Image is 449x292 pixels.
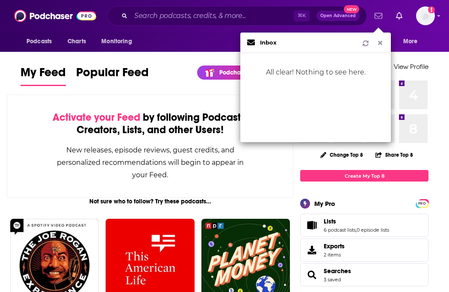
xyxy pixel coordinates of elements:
span: Exports [324,242,345,250]
button: open menu [21,33,63,50]
a: Lists [324,218,389,225]
span: 2 items [324,252,345,258]
button: open menu [397,33,428,50]
div: New releases, episode reviews, guest credits, and personalized recommendations will begin to appe... [50,144,250,181]
button: Show profile menu [416,6,435,25]
div: All clear! Nothing to see here. [240,53,391,92]
img: User Profile [416,6,435,25]
a: PRO [417,200,427,206]
span: , [356,227,357,233]
a: View Profile [394,63,428,71]
span: Popular Feed [76,65,149,85]
span: Lists [324,218,336,225]
div: My Pro [314,200,335,208]
a: Show notifications dropdown [393,9,406,23]
button: open menu [95,33,143,50]
span: Logged in as gabriellaippaso [416,6,435,25]
input: Search podcasts, credits, & more... [131,9,294,23]
span: My Feed [21,65,66,85]
span: Monitoring [101,36,132,48]
div: Not sure who to follow? Try these podcasts... [7,198,293,205]
div: Inbox [260,40,277,45]
button: Open AdvancedNew [316,11,360,21]
a: Popular Feed [76,65,149,86]
div: by following Podcasts, Creators, Lists, and other Users! [50,111,250,136]
a: Charts [62,33,91,50]
button: Change Top 8 [315,149,368,160]
span: Open Advanced [320,14,356,18]
a: Searches [324,267,351,275]
svg: Add a profile image [428,6,435,13]
a: My Feed [21,65,66,86]
a: Searches [303,269,320,281]
span: Exports [303,244,320,256]
button: Share Top 8 [375,146,414,163]
a: Show notifications dropdown [371,9,386,23]
span: Activate your Feed [53,111,140,124]
img: Podchaser - Follow, Share and Rate Podcasts [14,8,96,24]
a: 3 saved [324,277,341,283]
span: Searches [300,263,428,286]
div: Search podcasts, credits, & more... [107,6,367,26]
span: ⌘ K [294,10,310,21]
span: Charts [68,36,86,48]
a: Create My Top 8 [300,170,428,182]
a: Lists [303,219,320,231]
a: 0 episode lists [357,227,389,233]
span: New [344,5,359,13]
span: PRO [417,200,427,207]
span: Podcasts [27,36,52,48]
p: Podchaser Update! [219,69,273,76]
span: Lists [300,214,428,237]
a: 6 podcast lists [324,227,356,233]
span: More [403,36,418,48]
a: Exports [300,238,428,262]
